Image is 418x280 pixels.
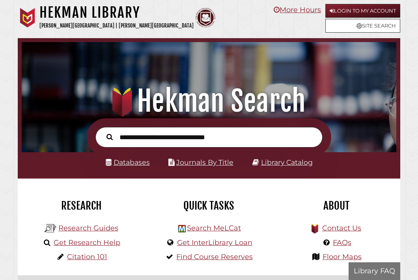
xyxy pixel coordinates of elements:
p: [PERSON_NAME][GEOGRAPHIC_DATA] | [PERSON_NAME][GEOGRAPHIC_DATA] [39,21,194,30]
a: Research Guides [58,224,118,232]
a: Journals By Title [176,158,233,166]
a: Citation 101 [67,252,107,261]
a: Floor Maps [323,252,362,261]
a: Get InterLibrary Loan [177,238,252,247]
img: Calvin University [18,8,37,28]
a: More Hours [274,6,321,14]
img: Hekman Library Logo [45,223,56,234]
a: Contact Us [322,224,361,232]
a: Site Search [325,19,400,33]
h2: Research [24,199,139,212]
h2: Quick Tasks [151,199,267,212]
a: Find Course Reserves [176,252,253,261]
button: Search [103,132,117,142]
a: Library Catalog [261,158,313,166]
h1: Hekman Search [28,84,390,118]
a: Get Research Help [54,238,120,247]
a: Login to My Account [325,4,400,18]
a: Search MeLCat [187,224,241,232]
h2: About [279,199,394,212]
h1: Hekman Library [39,4,194,21]
img: Calvin Theological Seminary [196,8,215,28]
a: Databases [106,158,150,166]
a: FAQs [333,238,351,247]
i: Search [106,134,113,141]
img: Hekman Library Logo [178,225,186,232]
